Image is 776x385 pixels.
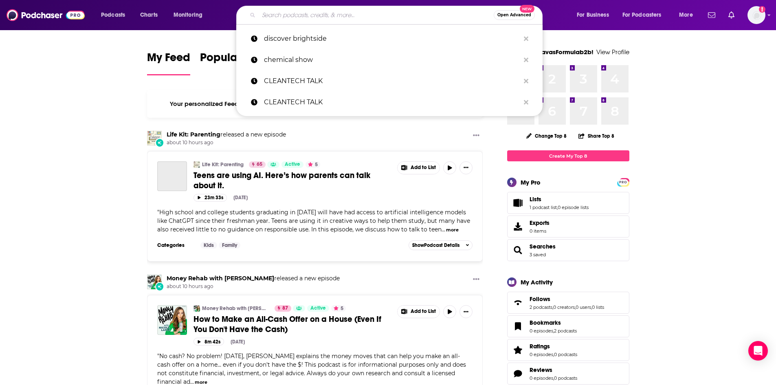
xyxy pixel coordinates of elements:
div: My Activity [521,278,553,286]
span: 87 [282,304,288,312]
span: Show Podcast Details [412,242,459,248]
a: CLEANTECH TALK [236,92,543,113]
button: Show More Button [398,306,440,318]
span: For Podcasters [622,9,662,21]
a: Popular Feed [200,51,269,75]
span: Lists [530,196,541,203]
h3: released a new episode [167,275,340,282]
span: ... [442,226,445,233]
a: Kids [200,242,217,249]
p: discover brightside [264,28,520,49]
a: Active [281,161,303,168]
a: 0 podcasts [554,352,577,357]
span: about 10 hours ago [167,139,286,146]
a: PRO [618,179,628,185]
img: Life Kit: Parenting [147,131,162,145]
a: Bookmarks [510,321,526,332]
div: Search podcasts, credits, & more... [244,6,550,24]
a: Follows [530,295,604,303]
a: 2 podcasts [530,304,552,310]
span: , [553,352,554,357]
div: Your personalized Feed is curated based on the Podcasts, Creators, Users, and Lists that you Follow. [147,90,483,118]
a: Show notifications dropdown [725,8,738,22]
span: Follows [507,292,629,314]
h3: released a new episode [167,131,286,139]
span: My Feed [147,51,190,69]
span: Teens are using AI. Here’s how parents can talk about it. [193,170,370,191]
span: Exports [530,219,550,227]
span: For Business [577,9,609,21]
button: Open AdvancedNew [494,10,535,20]
button: Show More Button [470,131,483,141]
img: How to Make an All-Cash Offer on a House (Even If You Don't Have the Cash) [157,305,187,335]
a: 0 podcasts [554,375,577,381]
span: How to Make an All-Cash Offer on a House (Even If You Don't Have the Cash) [193,314,381,334]
a: Welcome HavasFormulab2b! [507,48,594,56]
div: [DATE] [233,195,248,200]
a: My Feed [147,51,190,75]
a: Teens are using AI. Here’s how parents can talk about it. [157,161,187,191]
a: 0 lists [592,304,604,310]
a: Searches [530,243,556,250]
a: Life Kit: Parenting [202,161,244,168]
a: Family [219,242,240,249]
span: Bookmarks [530,319,561,326]
a: Teens are using AI. Here’s how parents can talk about it. [193,170,391,191]
button: open menu [571,9,619,22]
span: Reviews [507,363,629,385]
span: , [553,328,554,334]
a: Life Kit: Parenting [167,131,220,138]
a: Money Rehab with Nicole Lapin [167,275,274,282]
button: open menu [95,9,136,22]
span: Searches [507,239,629,261]
span: , [552,304,553,310]
button: open menu [673,9,703,22]
button: 5 [306,161,320,168]
span: Charts [140,9,158,21]
span: Bookmarks [507,315,629,337]
a: Money Rehab with [PERSON_NAME] [202,305,269,312]
button: Show More Button [398,162,440,174]
span: Logged in as HavasFormulab2b [747,6,765,24]
a: Reviews [530,366,577,374]
button: Show profile menu [747,6,765,24]
img: Money Rehab with Nicole Lapin [147,275,162,289]
button: open menu [168,9,213,22]
span: High school and college students graduating in [DATE] will have had access to artificial intellig... [157,209,470,233]
span: Ratings [530,343,550,350]
a: discover brightside [236,28,543,49]
span: , [557,205,558,210]
svg: Add a profile image [759,6,765,13]
img: User Profile [747,6,765,24]
a: 0 episodes [530,328,553,334]
a: How to Make an All-Cash Offer on a House (Even If You Don't Have the Cash) [193,314,391,334]
div: [DATE] [231,339,245,345]
a: 2 podcasts [554,328,577,334]
img: Life Kit: Parenting [193,161,200,168]
div: New Episode [155,138,164,147]
span: , [553,375,554,381]
a: View Profile [596,48,629,56]
input: Search podcasts, credits, & more... [259,9,494,22]
button: 5 [331,305,346,312]
a: Searches [510,244,526,256]
a: CLEANTECH TALK [236,70,543,92]
span: Reviews [530,366,552,374]
button: 23m 33s [193,194,227,202]
span: Monitoring [174,9,202,21]
span: Open Advanced [497,13,531,17]
a: Bookmarks [530,319,577,326]
span: New [520,5,534,13]
span: " [157,209,470,233]
a: Show notifications dropdown [705,8,719,22]
a: 65 [249,161,266,168]
a: Reviews [510,368,526,379]
p: CLEANTECH TALK [264,92,520,113]
a: 87 [275,305,291,312]
span: 65 [257,161,262,169]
